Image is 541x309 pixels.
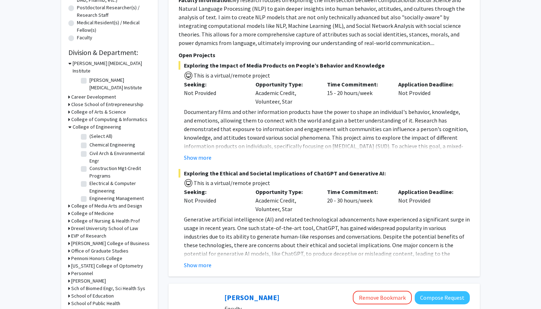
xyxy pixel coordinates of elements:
label: Faculty [77,34,92,41]
label: (Select All) [89,133,112,140]
button: Show more [184,261,211,269]
div: Not Provided [184,196,245,205]
label: Engineering Management [89,195,144,202]
label: Electrical & Computer Engineering [89,180,149,195]
p: Open Projects [179,51,470,59]
div: Not Provided [393,188,464,213]
label: Medical Resident(s) / Medical Fellow(s) [77,19,151,34]
p: Opportunity Type: [255,188,316,196]
span: This is a virtual/remote project [193,179,270,186]
h3: Sch of Biomed Engr, Sci Health Sys [71,285,145,292]
h3: Drexel University School of Law [71,225,138,232]
div: Academic Credit, Volunteer, Star [250,80,322,106]
p: Generative artificial intelligence (AI) and related technological advancements have experienced a... [184,215,470,292]
h3: [PERSON_NAME] [MEDICAL_DATA] Institute [73,60,151,75]
label: [PERSON_NAME] [MEDICAL_DATA] Institute [89,76,149,91]
p: Application Deadline: [398,80,459,89]
h3: [PERSON_NAME] [71,277,106,285]
h3: Career Development [71,93,116,101]
p: Seeking: [184,188,245,196]
h3: College of Medicine [71,210,114,217]
h3: [US_STATE] College of Optometry [71,262,143,270]
div: 20 - 30 hours/week [322,188,393,213]
h3: College of Arts & Science [71,108,126,116]
h3: School of Public Health [71,300,120,307]
iframe: Chat [5,277,30,304]
h3: Pennoni Honors College [71,255,122,262]
h3: College of Computing & Informatics [71,116,147,123]
h3: Close School of Entrepreneurship [71,101,143,108]
label: Construction Mgt-Credit Programs [89,165,149,180]
h3: College of Nursing & Health Prof [71,217,140,225]
p: Application Deadline: [398,188,459,196]
label: Postdoctoral Researcher(s) / Research Staff [77,4,151,19]
p: Opportunity Type: [255,80,316,89]
h3: EVP of Research [71,232,106,240]
h3: Personnel [71,270,93,277]
span: This is a virtual/remote project [193,72,270,79]
span: Exploring the Impact of Media Products on People’s Behavior and Knowledge [179,61,470,70]
h3: Office of Graduate Studies [71,247,128,255]
p: Documentary films and other information products have the power to shape an individual's behavior... [184,108,470,176]
h2: Division & Department: [68,48,151,57]
label: Chemical Engineering [89,141,135,149]
h3: College of Media Arts and Design [71,202,142,210]
p: Seeking: [184,80,245,89]
div: 15 - 20 hours/week [322,80,393,106]
h3: School of Education [71,292,114,300]
div: Not Provided [393,80,464,106]
button: Show more [184,153,211,162]
a: [PERSON_NAME] [224,293,279,302]
button: Compose Request to Jenna Hope [415,291,470,304]
div: Academic Credit, Volunteer, Star [250,188,322,213]
span: Exploring the Ethical and Societal Implications of ChatGPT and Generative AI: [179,169,470,178]
h3: College of Engineering [73,123,121,131]
label: Civil Arch & Environmental Engr [89,150,149,165]
h3: [PERSON_NAME] College of Business [71,240,150,247]
p: Time Commitment: [327,80,388,89]
button: Remove Bookmark [353,291,412,304]
div: Not Provided [184,89,245,97]
p: Time Commitment: [327,188,388,196]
